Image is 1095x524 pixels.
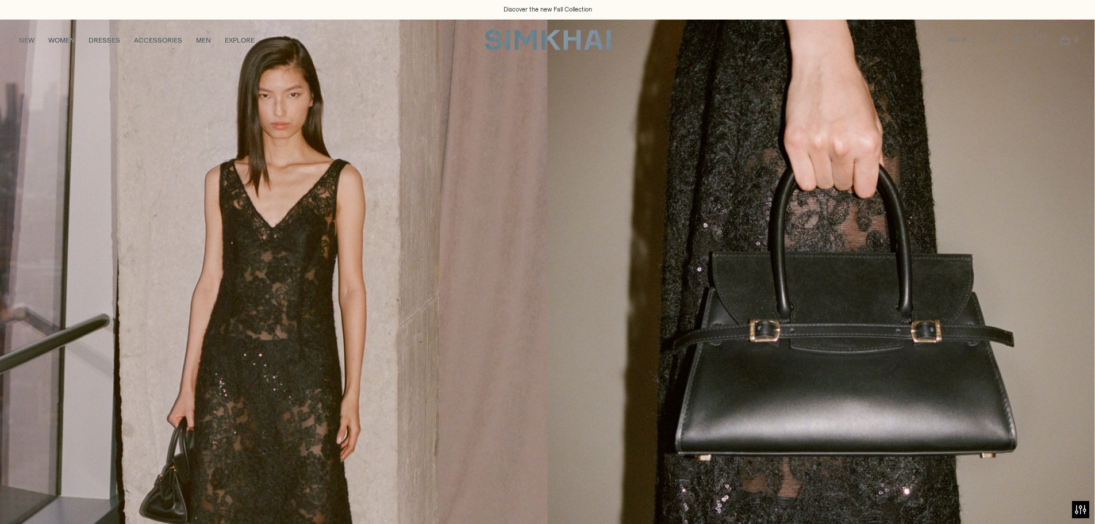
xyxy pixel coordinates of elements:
[1005,29,1028,52] a: Go to the account page
[225,28,255,53] a: EXPLORE
[1029,29,1052,52] a: Wishlist
[19,28,34,53] a: NEW
[947,28,977,53] button: PHP ₱
[485,29,611,51] a: SIMKHAI
[1054,29,1077,52] a: Open cart modal
[504,5,592,14] a: Discover the new Fall Collection
[89,28,120,53] a: DRESSES
[48,28,75,53] a: WOMEN
[981,29,1004,52] a: Open search modal
[134,28,182,53] a: ACCESSORIES
[1071,35,1081,45] span: 0
[196,28,211,53] a: MEN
